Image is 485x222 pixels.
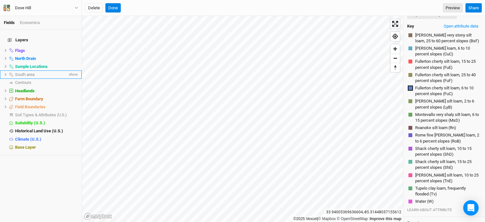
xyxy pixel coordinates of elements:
[390,63,400,72] button: Reset bearing to north
[105,3,121,13] button: Done
[463,200,479,216] div: Open Intercom Messenger
[15,128,78,134] div: Historical Land Use (U.S.)
[15,48,78,53] div: Flags
[415,45,480,57] button: [PERSON_NAME] loam, 6 to 10 percent slopes (CuC)
[15,145,36,150] span: Base Layer
[443,3,463,13] a: Preview
[415,198,434,205] button: Water (W)
[370,217,401,221] a: Improve this map
[15,56,78,61] div: North Drain
[415,111,480,124] button: Montevallo very shaly silt loam, 6 to 15 percent slopes (MsD)
[15,48,25,53] span: Flags
[390,53,400,63] button: Zoom out
[415,98,480,110] button: [PERSON_NAME] silt loam, 2 to 6 percent slopes (LyB)
[415,125,456,131] button: Roanoke silt loam (Rn)
[390,54,400,63] span: Zoom out
[15,64,78,69] div: Sample Locations
[15,5,31,11] div: Dove Hill
[15,112,67,117] span: Soil Types & Attributes (U.S.)
[415,32,480,44] button: [PERSON_NAME] very stony silt loam, 25 to 60 percent slopes (BsF)
[84,213,112,220] a: Mapbox logo
[3,4,78,12] button: Dove Hill
[4,34,78,46] h4: Layers
[15,72,68,77] div: South area
[415,72,480,84] button: Fullerton cherty silt loam, 25 to 40 percent slopes (FuF)
[390,19,400,29] button: Enter fullscreen
[15,80,78,85] div: Contours
[15,64,48,69] span: Sample Locations
[293,216,401,222] div: |
[15,120,78,126] div: Suitability (U.S.)
[415,172,480,184] button: [PERSON_NAME] silt loam, 10 to 25 percent slopes (TnE)
[15,88,78,94] div: Headlands
[15,120,45,125] span: Suitability (U.S.)
[293,217,317,221] a: ©2025 Vexcel
[390,44,400,53] button: Zoom in
[15,137,78,142] div: Climate (U.S.)
[415,145,480,158] button: Shack cherty silt loam, 10 to 15 percent slopes (ShD)
[15,137,41,142] span: Climate (U.S.)
[407,207,481,212] div: LEARN ABOUT ATTRIBUTE
[15,104,45,109] span: Field Boundaries
[318,217,336,221] a: Mapbox
[415,85,480,97] button: Fullerton cherty silt loam, 6 to 10 percent slopes (FuC)
[20,20,40,26] div: Economics
[15,112,78,118] div: Soil Types & Attributes (U.S.)
[15,72,35,77] span: South area
[85,3,103,13] button: Delete
[15,145,78,150] div: Base Layer
[415,185,480,197] button: Tupelo clay loam, frequently flooded (Tv)
[15,104,78,110] div: Field Boundaries
[15,96,43,101] span: Farm Boundary
[15,88,35,93] span: Headlands
[15,56,36,61] span: North Drain
[15,80,31,85] span: Contours
[407,24,414,29] h4: Key
[337,217,368,221] a: OpenStreetMap
[15,128,63,133] span: Historical Land Use (U.S.)
[415,159,480,171] button: Shack cherty silt loam, 15 to 25 percent slopes (ShE)
[390,32,400,41] button: Find my location
[441,21,481,31] button: Open attribute data
[82,16,403,222] canvas: Map
[68,70,78,78] span: show
[415,132,480,144] button: Rome fine [PERSON_NAME] loam, 2 to 6 percent slopes (RoB)
[15,96,78,102] div: Farm Boundary
[415,58,480,70] button: Fullerton cherty silt loam, 15 to 25 percent slopes (FuE)
[465,3,482,13] button: Share
[325,209,403,216] div: 33.94005369636604 , -85.31448037155612
[4,20,15,25] a: Fields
